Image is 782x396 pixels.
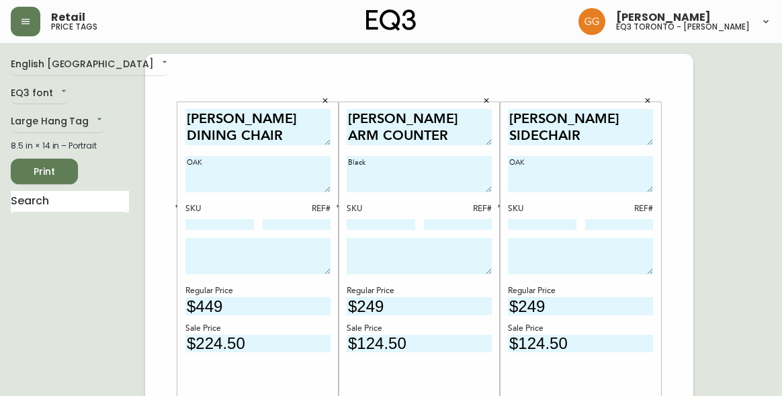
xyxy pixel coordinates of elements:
textarea: OAK [185,156,331,192]
div: EQ3 font [11,83,69,105]
div: Sale Price [508,323,653,335]
input: price excluding $ [508,335,653,353]
input: price excluding $ [185,297,331,315]
input: Search [11,191,129,212]
div: Regular Price [185,285,331,297]
input: price excluding $ [347,297,492,315]
div: REF# [263,203,331,215]
div: REF# [424,203,492,215]
div: 8.5 in × 14 in – Portrait [11,140,129,152]
span: [PERSON_NAME] [616,12,711,23]
input: price excluding $ [508,297,653,315]
div: Sale Price [185,323,331,335]
div: Regular Price [347,285,492,297]
div: REF# [585,203,654,215]
div: SKU [347,203,415,215]
textarea: Black [347,156,492,192]
div: SKU [508,203,576,215]
h5: price tags [51,23,97,31]
input: price excluding $ [347,335,492,353]
textarea: [PERSON_NAME] SIDECHAIR [508,109,653,146]
div: Regular Price [508,285,653,297]
div: Large Hang Tag [11,111,105,133]
button: Print [11,159,78,184]
textarea: [PERSON_NAME] DINING CHAIR [185,109,331,146]
textarea: [PERSON_NAME] ARM COUNTER STOOL [347,109,492,146]
span: Print [21,163,67,180]
img: logo [366,9,416,31]
span: Retail [51,12,85,23]
div: Sale Price [347,323,492,335]
div: English [GEOGRAPHIC_DATA] [11,54,170,76]
textarea: OAK [508,156,653,192]
img: dbfc93a9366efef7dcc9a31eef4d00a7 [578,8,605,35]
input: price excluding $ [185,335,331,353]
h5: eq3 toronto - [PERSON_NAME] [616,23,750,31]
div: SKU [185,203,254,215]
